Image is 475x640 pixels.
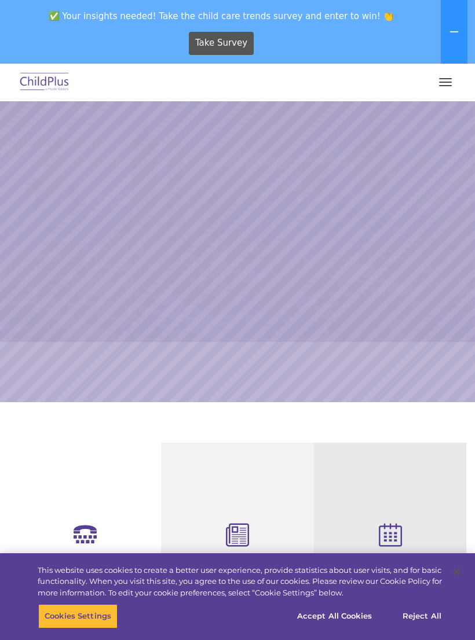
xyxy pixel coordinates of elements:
a: Learn More [323,242,404,263]
img: ChildPlus by Procare Solutions [17,69,72,96]
div: This website uses cookies to create a better user experience, provide statistics about user visit... [38,565,442,599]
a: Take Survey [189,32,254,55]
button: Close [444,559,469,584]
span: Take Survey [195,33,247,53]
button: Reject All [386,604,458,628]
button: Accept All Cookies [291,604,378,628]
span: ✅ Your insights needed! Take the child care trends survey and enter to win! 👏 [5,5,439,27]
button: Cookies Settings [38,604,118,628]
